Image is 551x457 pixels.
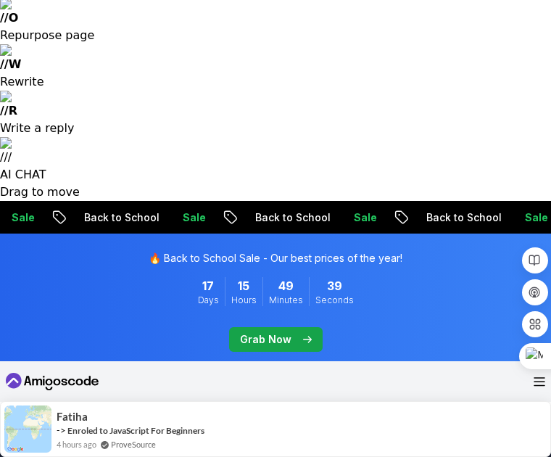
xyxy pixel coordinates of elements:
span: 4 hours ago [57,438,96,450]
span: Seconds [315,295,354,306]
span: Minutes [269,295,303,306]
span: Fatiha [57,411,88,423]
p: Grab Now [240,332,291,347]
p: 🔥 Back to School Sale - Our best prices of the year! [149,251,402,265]
a: Enroled to JavaScript For Beginners [67,425,204,436]
img: provesource social proof notification image [4,405,51,453]
p: Back to School [69,210,167,225]
p: Sale [339,210,385,225]
p: Sale [167,210,214,225]
span: 17 Days [202,277,214,295]
span: -> [57,424,66,436]
p: Back to School [240,210,339,225]
p: Back to School [411,210,510,225]
span: 49 Minutes [278,277,294,295]
span: Days [198,295,219,306]
span: Hours [231,295,257,306]
span: 15 Hours [238,277,249,295]
a: ProveSource [111,438,156,450]
span: 39 Seconds [327,277,342,295]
